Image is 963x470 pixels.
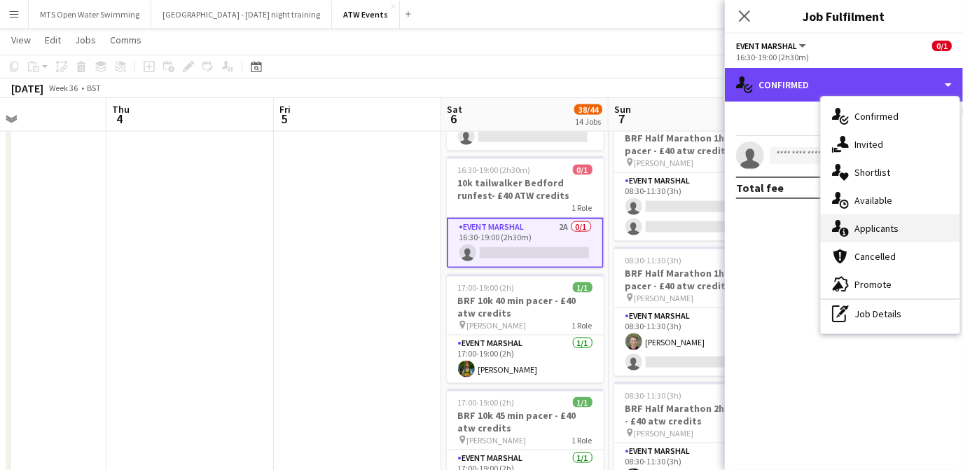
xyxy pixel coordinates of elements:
app-card-role: Event Marshal2A0/116:30-19:00 (2h30m) [447,218,604,268]
div: Shortlist [821,158,959,186]
div: BST [87,83,101,93]
span: Event Marshal [736,41,797,51]
a: Comms [104,31,147,49]
span: 17:00-19:00 (2h) [458,397,515,408]
span: [PERSON_NAME] [467,320,527,331]
span: 17:00-19:00 (2h) [458,282,515,293]
a: Edit [39,31,67,49]
span: 08:30-11:30 (3h) [625,390,682,401]
span: 7 [612,111,631,127]
h3: BRF 10k 40 min pacer - £40 atw credits [447,294,604,319]
span: 1 Role [572,320,593,331]
span: Jobs [75,34,96,46]
span: Thu [112,103,130,116]
h3: 10k tailwalker Bedford runfest- £40 ATW credits [447,177,604,202]
h3: BRF 10k 45 min pacer - £40 atw credits [447,409,604,434]
h3: BRF Half Marathon 1hr 50 min pacer - £40 atw credits [614,267,771,292]
app-job-card: 08:30-11:30 (3h)0/2BRF Half Marathon 1hr 45 min pacer - £40 atw credits [PERSON_NAME]1 RoleEvent ... [614,111,771,241]
app-job-card: 17:00-19:00 (2h)1/1BRF 10k 40 min pacer - £40 atw credits [PERSON_NAME]1 RoleEvent Marshal1/117:0... [447,274,604,383]
app-card-role: Event Marshal0/208:30-11:30 (3h) [614,173,771,241]
span: Sun [614,103,631,116]
h3: BRF Half Marathon 1hr 45 min pacer - £40 atw credits [614,132,771,157]
button: MTS Open Water Swimming [29,1,151,28]
span: 1/1 [573,397,593,408]
span: [PERSON_NAME] [635,293,694,303]
div: Cancelled [821,242,959,270]
span: Sat [447,103,462,116]
span: Edit [45,34,61,46]
div: Promote [821,270,959,298]
span: 38/44 [574,104,602,115]
div: 16:30-19:00 (2h30m) [736,52,952,62]
div: Invited [821,130,959,158]
h3: Job Fulfilment [725,7,963,25]
span: [PERSON_NAME] [635,428,694,438]
span: 0/1 [932,41,952,51]
app-card-role: Event Marshal1/208:30-11:30 (3h)[PERSON_NAME] [614,308,771,376]
span: 1 Role [572,202,593,213]
span: Fri [279,103,291,116]
span: 6 [445,111,462,127]
button: ATW Events [332,1,400,28]
a: Jobs [69,31,102,49]
app-job-card: 08:30-11:30 (3h)1/2BRF Half Marathon 1hr 50 min pacer - £40 atw credits [PERSON_NAME]1 RoleEvent ... [614,247,771,376]
span: 4 [110,111,130,127]
span: 1 Role [572,435,593,445]
button: [GEOGRAPHIC_DATA] - [DATE] night training [151,1,332,28]
span: 5 [277,111,291,127]
div: 14 Jobs [575,116,602,127]
span: Week 36 [46,83,81,93]
span: 16:30-19:00 (2h30m) [458,165,531,175]
span: Comms [110,34,141,46]
span: View [11,34,31,46]
div: Applicants [821,214,959,242]
a: View [6,31,36,49]
div: Job Details [821,300,959,328]
button: Event Marshal [736,41,808,51]
span: [PERSON_NAME] [467,435,527,445]
span: [PERSON_NAME] [635,158,694,168]
span: 1/1 [573,282,593,293]
div: Total fee [736,181,784,195]
h3: BRF Half Marathon 2hr pacer - £40 atw credits [614,402,771,427]
div: Confirmed [821,102,959,130]
app-card-role: Event Marshal1/117:00-19:00 (2h)[PERSON_NAME] [447,336,604,383]
div: Confirmed [725,68,963,102]
app-job-card: 16:30-19:00 (2h30m)0/110k tailwalker Bedford runfest- £40 ATW credits1 RoleEvent Marshal2A0/116:3... [447,156,604,268]
span: 0/1 [573,165,593,175]
div: [DATE] [11,81,43,95]
span: 08:30-11:30 (3h) [625,255,682,265]
div: Available [821,186,959,214]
